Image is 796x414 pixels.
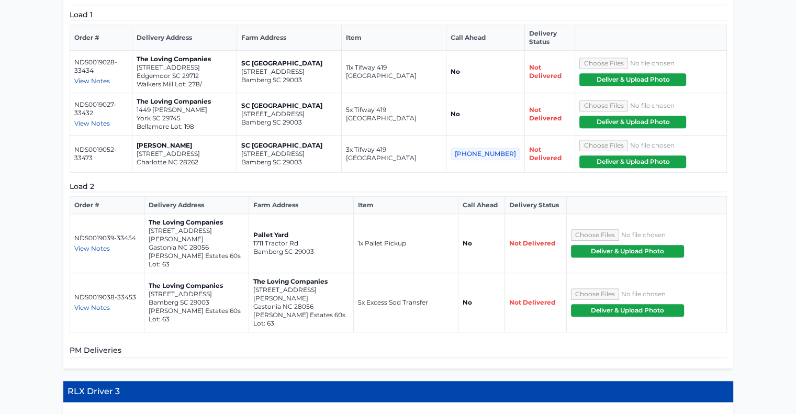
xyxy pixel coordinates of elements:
[241,150,337,158] p: [STREET_ADDRESS]
[249,197,354,214] th: Farm Address
[241,110,337,118] p: [STREET_ADDRESS]
[241,76,337,84] p: Bamberg SC 29003
[509,239,555,247] span: Not Delivered
[149,243,244,252] p: Gastonia NC 28056
[74,119,110,127] span: View Notes
[237,25,341,51] th: Farm Address
[253,231,349,239] p: Pallet Yard
[74,304,110,311] span: View Notes
[149,227,244,243] p: [STREET_ADDRESS][PERSON_NAME]
[137,72,232,80] p: Edgemoor SC 29712
[70,345,727,358] h5: PM Deliveries
[253,303,349,311] p: Gastonia NC 28056
[253,239,349,248] p: 1711 Tractor Rd
[504,197,566,214] th: Delivery Status
[463,298,472,306] strong: No
[579,155,686,168] button: Deliver & Upload Photo
[241,102,337,110] p: SC [GEOGRAPHIC_DATA]
[74,58,128,75] p: NDS0019028-33434
[149,290,244,298] p: [STREET_ADDRESS]
[571,304,684,317] button: Deliver & Upload Photo
[446,25,524,51] th: Call Ahead
[253,248,349,256] p: Bamberg SC 29003
[579,73,686,86] button: Deliver & Upload Photo
[451,148,520,160] span: [PHONE_NUMBER]
[70,9,727,20] h5: Load 1
[341,136,446,173] td: 3x Tifway 419 [GEOGRAPHIC_DATA]
[354,197,458,214] th: Item
[74,100,128,117] p: NDS0019027-33432
[137,97,232,106] p: The Loving Companies
[74,244,110,252] span: View Notes
[149,307,244,323] p: [PERSON_NAME] Estates 60s Lot: 63
[241,158,337,166] p: Bamberg SC 29003
[241,68,337,76] p: [STREET_ADDRESS]
[63,381,733,402] h4: RLX Driver 3
[524,25,575,51] th: Delivery Status
[137,141,232,150] p: [PERSON_NAME]
[149,298,244,307] p: Bamberg SC 29003
[509,298,555,306] span: Not Delivered
[529,146,562,162] span: Not Delivered
[354,214,458,273] td: 1x Pallet Pickup
[341,51,446,93] td: 11x Tifway 419 [GEOGRAPHIC_DATA]
[341,25,446,51] th: Item
[144,197,249,214] th: Delivery Address
[137,80,232,88] p: Walkers Mill Lot: 278/
[137,150,232,158] p: [STREET_ADDRESS]
[74,293,140,301] p: NDS0019038-33453
[253,277,349,286] p: The Loving Companies
[354,273,458,332] td: 5x Excess Sod Transfer
[253,286,349,303] p: [STREET_ADDRESS][PERSON_NAME]
[458,197,505,214] th: Call Ahead
[149,218,244,227] p: The Loving Companies
[137,122,232,131] p: Bellamore Lot: 198
[463,239,472,247] strong: No
[74,77,110,85] span: View Notes
[70,197,144,214] th: Order #
[241,59,337,68] p: SC [GEOGRAPHIC_DATA]
[137,106,232,114] p: 1449 [PERSON_NAME]
[241,141,337,150] p: SC [GEOGRAPHIC_DATA]
[70,181,727,192] h5: Load 2
[579,116,686,128] button: Deliver & Upload Photo
[137,114,232,122] p: York SC 29745
[137,158,232,166] p: Charlotte NC 28262
[253,311,349,328] p: [PERSON_NAME] Estates 60s Lot: 63
[132,25,237,51] th: Delivery Address
[149,252,244,268] p: [PERSON_NAME] Estates 60s Lot: 63
[241,118,337,127] p: Bamberg SC 29003
[529,106,562,122] span: Not Delivered
[74,146,128,162] p: NDS0019052-33473
[451,68,460,75] strong: No
[137,63,232,72] p: [STREET_ADDRESS]
[571,245,684,258] button: Deliver & Upload Photo
[70,25,132,51] th: Order #
[137,55,232,63] p: The Loving Companies
[451,110,460,118] strong: No
[149,282,244,290] p: The Loving Companies
[341,93,446,136] td: 5x Tifway 419 [GEOGRAPHIC_DATA]
[74,234,140,242] p: NDS0019039-33454
[529,63,562,80] span: Not Delivered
